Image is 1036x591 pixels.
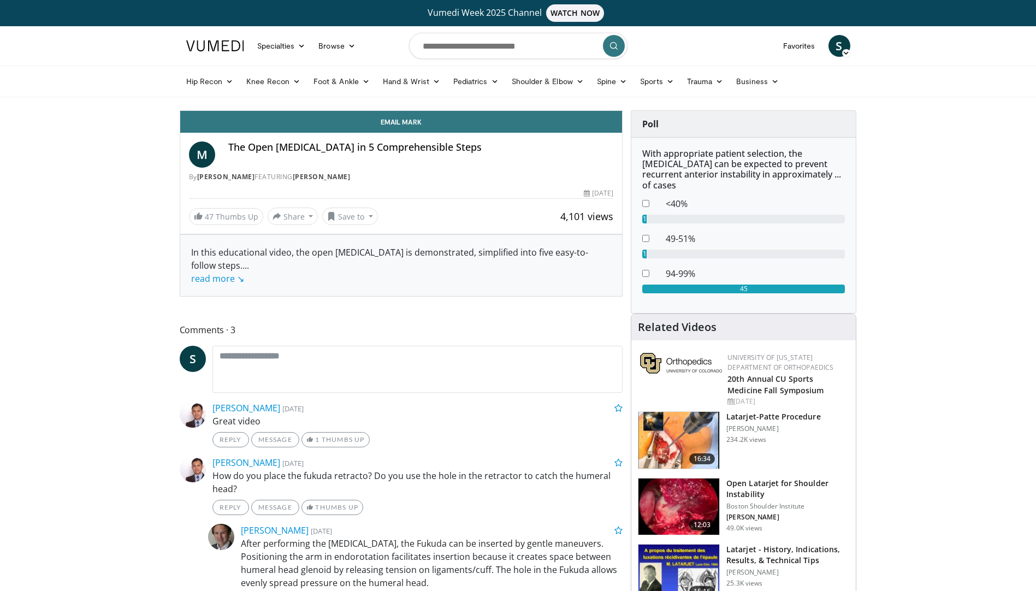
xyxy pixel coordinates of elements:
span: 16:34 [689,453,715,464]
dd: 49-51% [658,232,853,245]
a: Browse [312,35,362,57]
a: Vumedi Week 2025 ChannelWATCH NOW [188,4,849,22]
a: Pediatrics [447,70,505,92]
p: 49.0K views [726,524,762,533]
img: Avatar [180,401,206,428]
p: [PERSON_NAME] [726,513,849,522]
h6: With appropriate patient selection, the [MEDICAL_DATA] can be expected to prevent recurrent anter... [642,149,845,191]
div: 45 [642,285,845,293]
span: 4,101 views [560,210,613,223]
dd: <40% [658,197,853,210]
strong: Poll [642,118,659,130]
span: 47 [205,211,214,222]
a: Knee Recon [240,70,307,92]
a: Reply [212,500,249,515]
p: [PERSON_NAME] [726,424,820,433]
a: 47 Thumbs Up [189,208,263,225]
a: 16:34 Latarjet-Patte Procedure [PERSON_NAME] 234.2K views [638,411,849,469]
img: Avatar [180,456,206,482]
a: University of [US_STATE] Department of Orthopaedics [727,353,833,372]
a: 20th Annual CU Sports Medicine Fall Symposium [727,374,824,395]
p: After performing the [MEDICAL_DATA], the Fukuda can be inserted by gentle maneuvers. Positioning ... [241,537,623,589]
div: 1 [642,250,647,258]
h4: Related Videos [638,321,717,334]
a: Thumbs Up [301,500,363,515]
small: [DATE] [311,526,332,536]
a: [PERSON_NAME] [293,172,351,181]
p: [PERSON_NAME] [726,568,849,577]
a: Message [251,500,299,515]
p: 25.3K views [726,579,762,588]
a: Shoulder & Elbow [505,70,590,92]
div: 1 [642,215,647,223]
a: S [828,35,850,57]
dd: 94-99% [658,267,853,280]
img: 944938_3.png.150x105_q85_crop-smart_upscale.jpg [638,478,719,535]
span: 12:03 [689,519,715,530]
a: Sports [634,70,680,92]
h3: Latarjet - History, Indications, Results, & Technical Tips [726,544,849,566]
a: Reply [212,432,249,447]
a: Spine [590,70,634,92]
div: By FEATURING [189,172,614,182]
a: [PERSON_NAME] [212,402,280,414]
button: Save to [322,208,378,225]
img: VuMedi Logo [186,40,244,51]
h3: Open Latarjet for Shoulder Instability [726,478,849,500]
a: Hand & Wrist [376,70,447,92]
a: Favorites [777,35,822,57]
small: [DATE] [282,404,304,413]
button: Share [268,208,318,225]
a: Hip Recon [180,70,240,92]
a: Message [251,432,299,447]
div: [DATE] [584,188,613,198]
a: 12:03 Open Latarjet for Shoulder Instability Boston Shoulder Institute [PERSON_NAME] 49.0K views [638,478,849,536]
a: [PERSON_NAME] [241,524,309,536]
span: 1 [315,435,319,444]
a: Foot & Ankle [307,70,376,92]
a: S [180,346,206,372]
p: Boston Shoulder Institute [726,502,849,511]
img: 355603a8-37da-49b6-856f-e00d7e9307d3.png.150x105_q85_autocrop_double_scale_upscale_version-0.2.png [640,353,722,374]
h4: The Open [MEDICAL_DATA] in 5 Comprehensible Steps [228,141,614,153]
small: [DATE] [282,458,304,468]
input: Search topics, interventions [409,33,627,59]
p: How do you place the fukuda retracto? Do you use the hole in the retractor to catch the humeral h... [212,469,623,495]
a: 1 Thumbs Up [301,432,370,447]
a: Specialties [251,35,312,57]
p: Great video [212,415,623,428]
img: 617583_3.png.150x105_q85_crop-smart_upscale.jpg [638,412,719,469]
a: M [189,141,215,168]
a: Trauma [680,70,730,92]
span: Comments 3 [180,323,623,337]
a: Business [730,70,785,92]
p: 234.2K views [726,435,766,444]
a: [PERSON_NAME] [212,457,280,469]
a: Email Mark [180,111,623,133]
img: Avatar [208,524,234,550]
a: read more ↘ [191,273,244,285]
span: WATCH NOW [546,4,604,22]
a: [PERSON_NAME] [197,172,255,181]
h3: Latarjet-Patte Procedure [726,411,820,422]
div: In this educational video, the open [MEDICAL_DATA] is demonstrated, simplified into five easy-to-... [191,246,612,285]
div: [DATE] [727,397,847,406]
